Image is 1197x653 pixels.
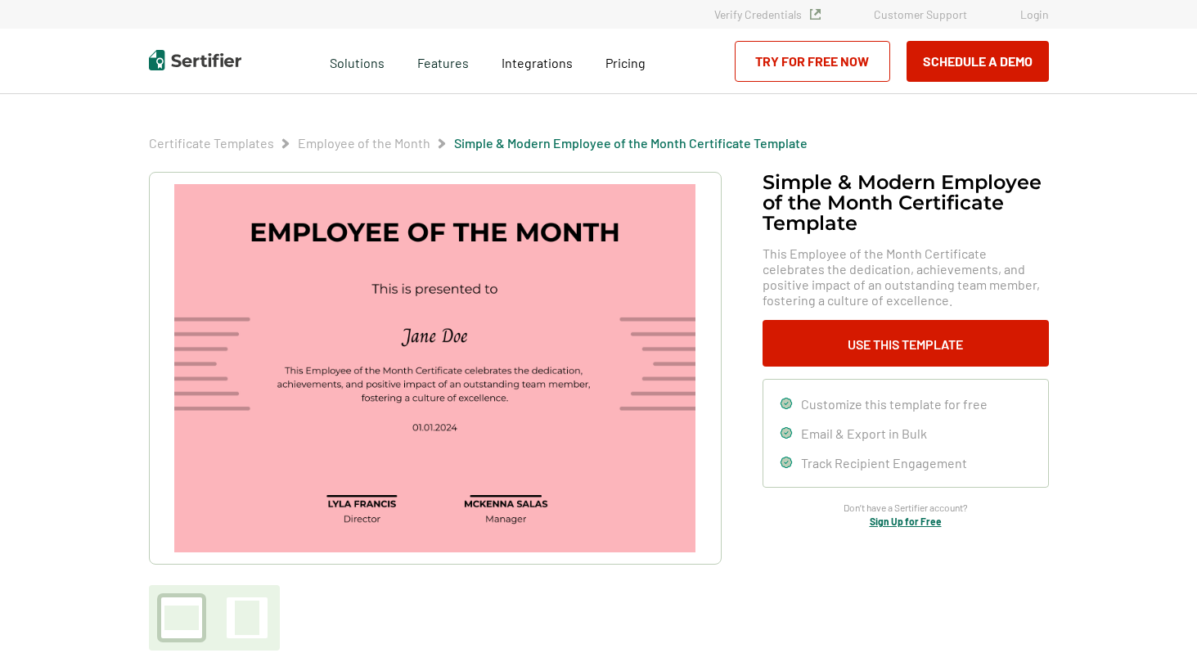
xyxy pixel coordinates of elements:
[149,135,274,151] a: Certificate Templates
[810,9,821,20] img: Verified
[801,396,988,412] span: Customize this template for free
[174,184,695,552] img: Simple & Modern Employee of the Month Certificate Template
[502,55,573,70] span: Integrations
[844,500,968,516] span: Don’t have a Sertifier account?
[454,135,808,151] a: Simple & Modern Employee of the Month Certificate Template
[149,135,808,151] div: Breadcrumb
[714,7,821,21] a: Verify Credentials
[149,50,241,70] img: Sertifier | Digital Credentialing Platform
[801,455,967,471] span: Track Recipient Engagement
[874,7,967,21] a: Customer Support
[605,55,646,70] span: Pricing
[870,516,942,527] a: Sign Up for Free
[763,172,1049,233] h1: Simple & Modern Employee of the Month Certificate Template
[298,135,430,151] a: Employee of the Month
[763,245,1049,308] span: This Employee of the Month Certificate celebrates the dedication, achievements, and positive impa...
[502,51,573,71] a: Integrations
[330,51,385,71] span: Solutions
[605,51,646,71] a: Pricing
[735,41,890,82] a: Try for Free Now
[763,320,1049,367] button: Use This Template
[417,51,469,71] span: Features
[1020,7,1049,21] a: Login
[801,426,927,441] span: Email & Export in Bulk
